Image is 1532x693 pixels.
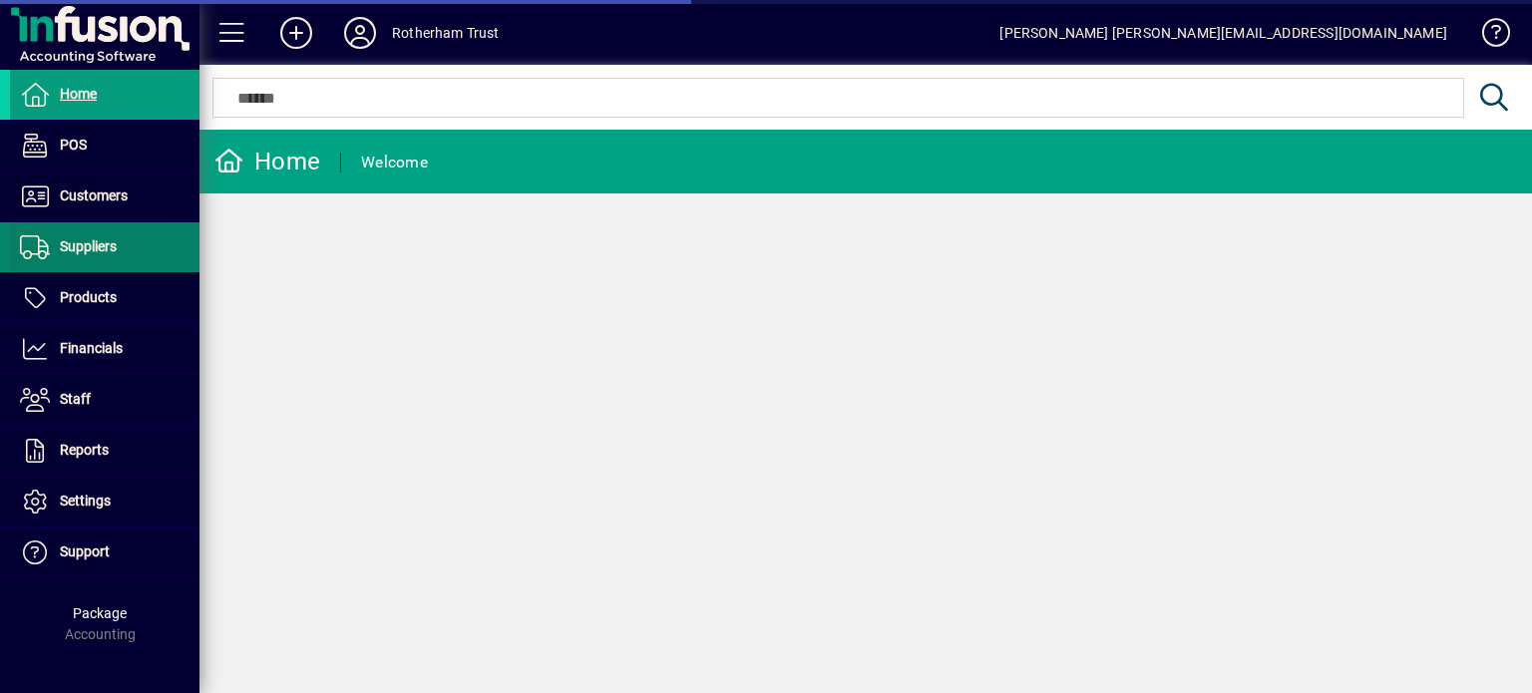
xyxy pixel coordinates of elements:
[60,543,110,559] span: Support
[1467,4,1507,69] a: Knowledge Base
[10,273,199,323] a: Products
[60,493,111,509] span: Settings
[214,146,320,177] div: Home
[10,222,199,272] a: Suppliers
[264,15,328,51] button: Add
[10,121,199,171] a: POS
[60,442,109,458] span: Reports
[60,391,91,407] span: Staff
[10,375,199,425] a: Staff
[10,477,199,526] a: Settings
[10,527,199,577] a: Support
[60,238,117,254] span: Suppliers
[361,147,428,178] div: Welcome
[60,137,87,153] span: POS
[73,605,127,621] span: Package
[60,340,123,356] span: Financials
[10,426,199,476] a: Reports
[328,15,392,51] button: Profile
[60,289,117,305] span: Products
[10,172,199,221] a: Customers
[10,324,199,374] a: Financials
[60,187,128,203] span: Customers
[999,17,1447,49] div: [PERSON_NAME] [PERSON_NAME][EMAIL_ADDRESS][DOMAIN_NAME]
[60,86,97,102] span: Home
[392,17,500,49] div: Rotherham Trust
